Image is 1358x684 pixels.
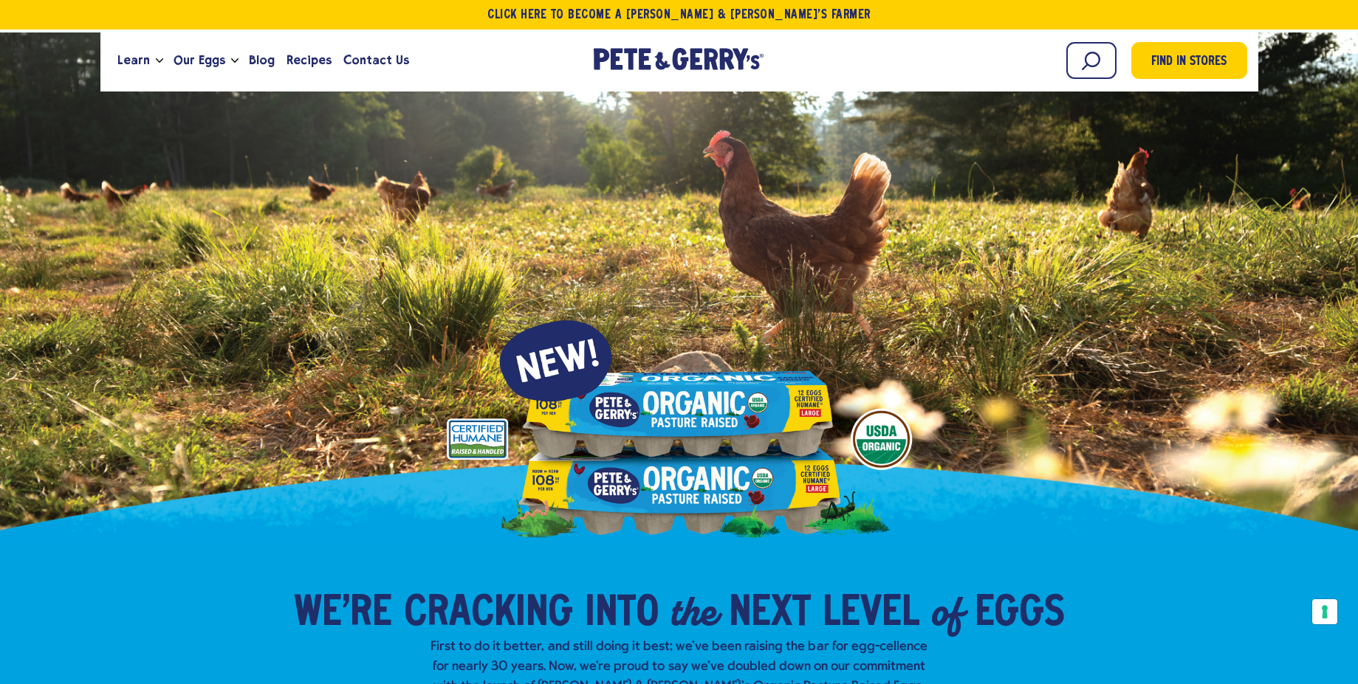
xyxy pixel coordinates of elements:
span: We’re [294,592,392,636]
a: Contact Us [337,41,415,80]
button: Open the dropdown menu for Learn [156,58,163,63]
a: Learn [112,41,156,80]
a: Blog [243,41,281,80]
button: Your consent preferences for tracking technologies [1312,599,1337,624]
span: Cracking [404,592,573,636]
span: Level [823,592,919,636]
span: into [585,592,659,636]
span: Recipes [287,51,332,69]
a: Find in Stores [1131,42,1247,79]
button: Open the dropdown menu for Our Eggs [231,58,239,63]
input: Search [1066,42,1117,79]
a: Our Eggs [168,41,231,80]
span: Contact Us [343,51,409,69]
span: Eggs​ [975,592,1065,636]
span: Learn [117,51,150,69]
span: Our Eggs [174,51,225,69]
em: of [931,584,963,638]
span: Next [729,592,811,636]
span: Blog [249,51,275,69]
em: the [671,584,717,638]
a: Recipes [281,41,337,80]
span: Find in Stores [1151,52,1227,72]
